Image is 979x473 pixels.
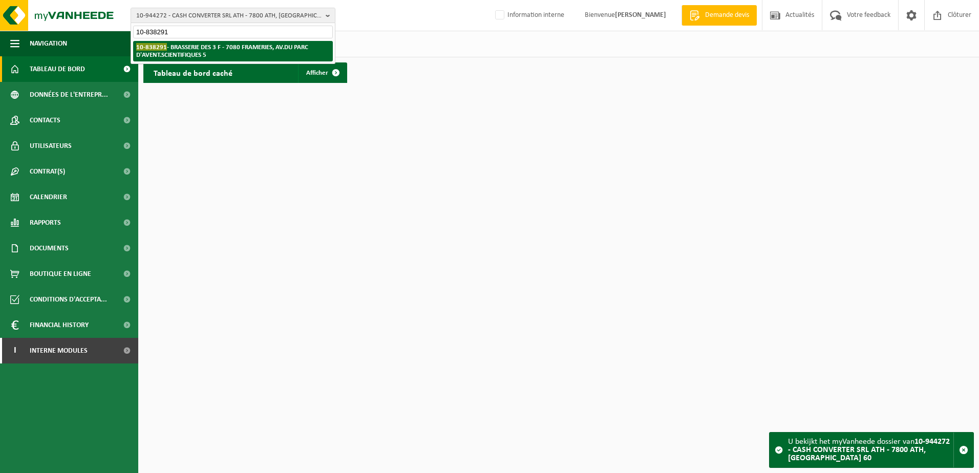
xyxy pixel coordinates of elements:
label: Information interne [493,8,564,23]
span: Utilisateurs [30,133,72,159]
button: 10-944272 - CASH CONVERTER SRL ATH - 7800 ATH, [GEOGRAPHIC_DATA] 60 [131,8,335,23]
span: Contrat(s) [30,159,65,184]
span: Interne modules [30,338,88,363]
span: Demande devis [703,10,752,20]
span: Tableau de bord [30,56,85,82]
span: Données de l'entrepr... [30,82,108,107]
a: Demande devis [682,5,757,26]
span: Boutique en ligne [30,261,91,287]
div: U bekijkt het myVanheede dossier van [788,433,953,467]
strong: - BRASSERIE DES 3 F - 7080 FRAMERIES, AV.DU PARC D'AVENT.SCIENTIFIQUES 5 [136,43,308,58]
span: Navigation [30,31,67,56]
span: 10-944272 - CASH CONVERTER SRL ATH - 7800 ATH, [GEOGRAPHIC_DATA] 60 [136,8,322,24]
span: 10-838291 [136,43,167,51]
span: Contacts [30,107,60,133]
span: Conditions d'accepta... [30,287,107,312]
span: Afficher [306,70,328,76]
span: Calendrier [30,184,67,210]
strong: 10-944272 - CASH CONVERTER SRL ATH - 7800 ATH, [GEOGRAPHIC_DATA] 60 [788,438,950,462]
a: Afficher [298,62,346,83]
strong: [PERSON_NAME] [615,11,666,19]
span: Documents [30,235,69,261]
input: Chercher des succursales liées [133,26,333,38]
span: I [10,338,19,363]
h2: Tableau de bord caché [143,62,243,82]
span: Financial History [30,312,89,338]
span: Rapports [30,210,61,235]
